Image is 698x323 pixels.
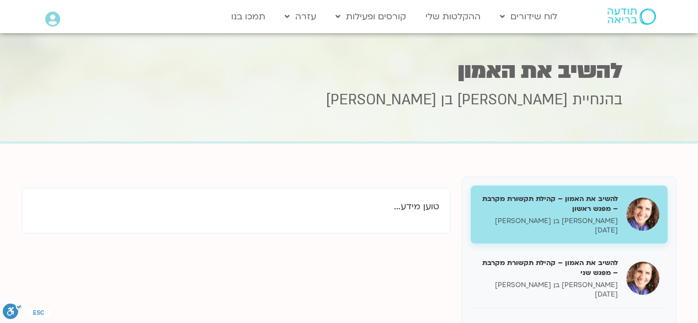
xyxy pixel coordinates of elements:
p: [DATE] [479,226,618,235]
a: תמכו בנו [226,6,271,27]
span: [PERSON_NAME] בן [PERSON_NAME] [326,90,568,110]
a: עזרה [279,6,322,27]
h5: להשיב את האמון – קהילת תקשורת מקרבת – מפגש ראשון [479,194,618,214]
h1: להשיב את האמון [76,60,622,82]
a: לוח שידורים [494,6,563,27]
img: תודעה בריאה [608,8,656,25]
p: [PERSON_NAME] בן [PERSON_NAME] [479,216,618,226]
p: [DATE] [479,290,618,299]
span: בהנחיית [572,90,622,110]
a: ההקלטות שלי [420,6,486,27]
h5: להשיב את האמון – קהילת תקשורת מקרבת – מפגש שני [479,258,618,278]
img: להשיב את האמון – קהילת תקשורת מקרבת – מפגש ראשון [626,198,659,231]
img: להשיב את האמון – קהילת תקשורת מקרבת – מפגש שני [626,262,659,295]
a: קורסים ופעילות [330,6,412,27]
p: [PERSON_NAME] בן [PERSON_NAME] [479,280,618,290]
p: טוען מידע... [33,199,439,214]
